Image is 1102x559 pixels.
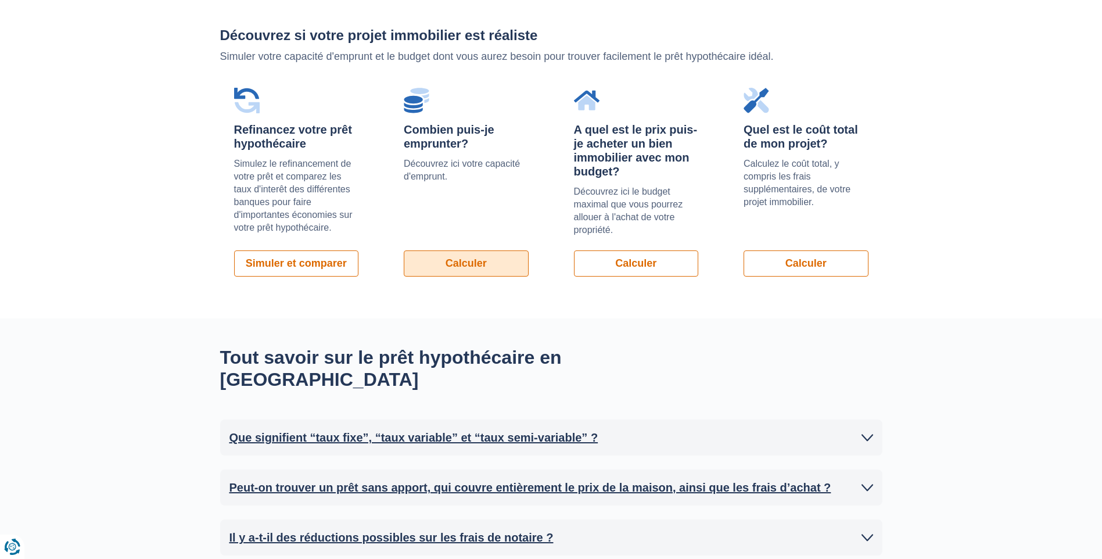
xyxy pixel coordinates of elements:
img: Combien puis-je emprunter? [404,88,429,113]
p: Découvrez ici le budget maximal que vous pourrez allouer à l'achat de votre propriété. [574,185,699,236]
h2: Peut-on trouver un prêt sans apport, qui couvre entièrement le prix de la maison, ainsi que les f... [229,479,831,496]
p: Découvrez ici votre capacité d'emprunt. [404,157,529,183]
div: Quel est le coût total de mon projet? [744,123,868,150]
h2: Il y a-t-il des réductions possibles sur les frais de notaire ? [229,529,554,546]
img: Refinancez votre prêt hypothécaire [234,88,260,113]
div: Refinancez votre prêt hypothécaire [234,123,359,150]
h2: Que signifient “taux fixe”, “taux variable” et “taux semi-variable” ? [229,429,598,446]
a: Peut-on trouver un prêt sans apport, qui couvre entièrement le prix de la maison, ainsi que les f... [229,479,873,496]
a: Calculer [744,250,868,277]
a: Que signifient “taux fixe”, “taux variable” et “taux semi-variable” ? [229,429,873,446]
p: Calculez le coût total, y compris les frais supplémentaires, de votre projet immobilier. [744,157,868,209]
a: Calculer [404,250,529,277]
p: Simuler votre capacité d'emprunt et le budget dont vous aurez besoin pour trouver facilement le p... [220,49,882,64]
div: A quel est le prix puis-je acheter un bien immobilier avec mon budget? [574,123,699,178]
h2: Découvrez si votre projet immobilier est réaliste [220,28,882,43]
h2: Tout savoir sur le prêt hypothécaire en [GEOGRAPHIC_DATA] [220,346,656,391]
img: Quel est le coût total de mon projet? [744,88,769,113]
p: Simulez le refinancement de votre prêt et comparez les taux d'interêt des différentes banques pou... [234,157,359,234]
img: A quel est le prix puis-je acheter un bien immobilier avec mon budget? [574,88,600,113]
a: Il y a-t-il des réductions possibles sur les frais de notaire ? [229,529,873,546]
a: Simuler et comparer [234,250,359,277]
a: Calculer [574,250,699,277]
div: Combien puis-je emprunter? [404,123,529,150]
